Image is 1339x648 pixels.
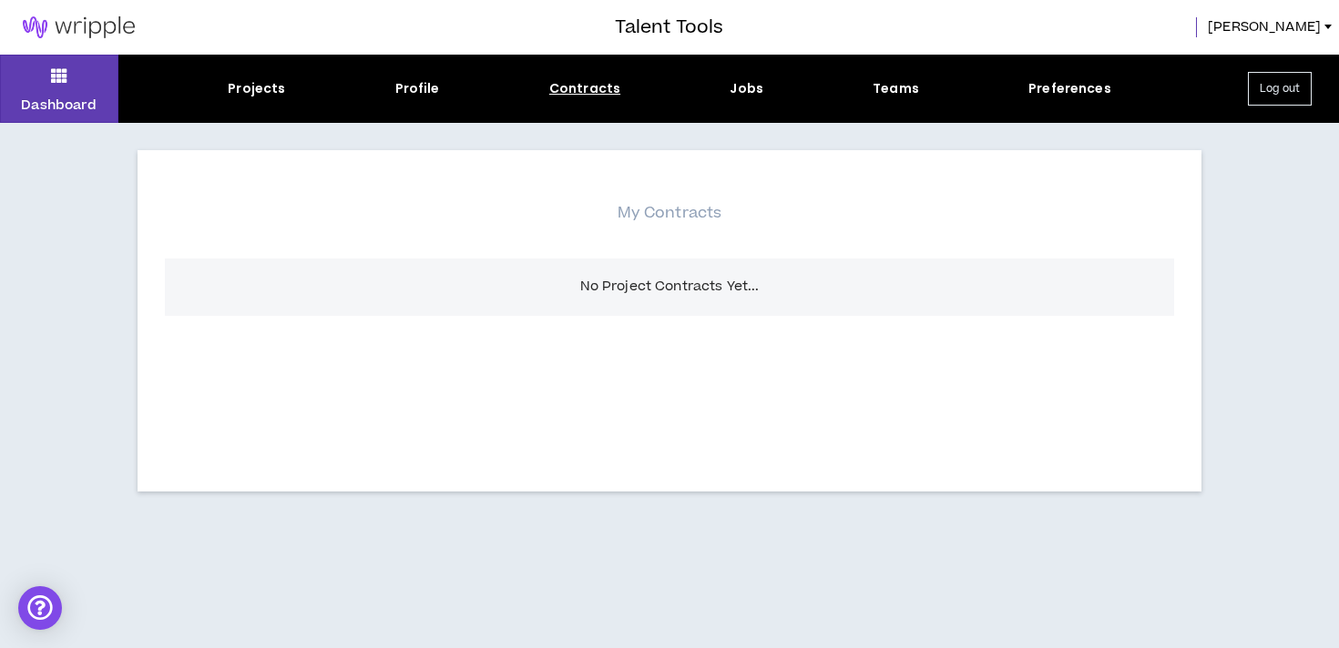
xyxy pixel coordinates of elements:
[1208,17,1321,37] span: [PERSON_NAME]
[873,79,919,98] div: Teams
[730,79,763,98] div: Jobs
[21,96,97,115] p: Dashboard
[165,258,1174,315] div: No Project Contracts Yet...
[18,586,62,630] div: Open Intercom Messenger
[1028,79,1111,98] div: Preferences
[615,14,723,41] h3: Talent Tools
[395,79,440,98] div: Profile
[618,205,722,222] h3: My Contracts
[1248,72,1312,106] button: Log out
[228,79,285,98] div: Projects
